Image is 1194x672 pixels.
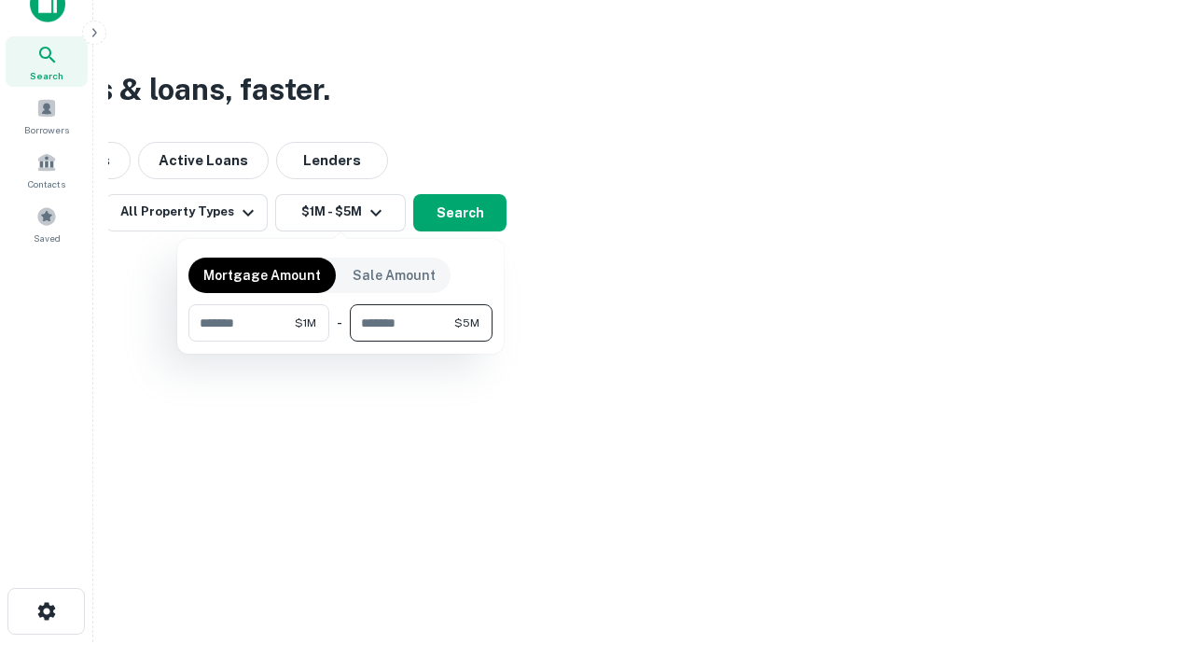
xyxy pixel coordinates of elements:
[203,265,321,286] p: Mortgage Amount
[353,265,436,286] p: Sale Amount
[295,315,316,331] span: $1M
[337,304,342,342] div: -
[454,315,479,331] span: $5M
[1101,523,1194,612] iframe: Chat Widget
